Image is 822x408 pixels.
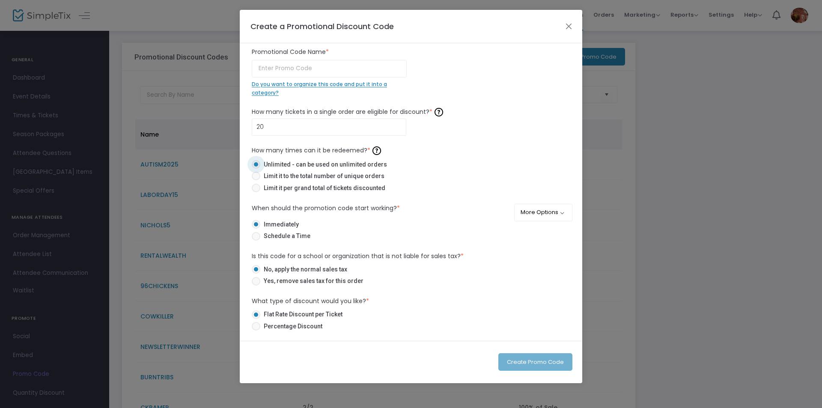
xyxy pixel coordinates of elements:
label: How many tickets in a single order are eligible for discount? [252,105,570,119]
span: Schedule a Time [260,232,310,241]
span: Is this code for a school or organization that is not liable for sales tax? [252,252,464,260]
span: Percentage Discount [260,322,322,331]
img: question-mark [435,108,443,116]
span: Unlimited - can be used on unlimited orders [260,160,387,169]
span: Flat Rate Discount per Ticket [260,310,342,319]
input: Enter Promo Code [252,60,407,77]
span: Limit it to the total number of unique orders [260,172,384,181]
button: More Options [514,204,573,221]
span: How many times can it be redeemed? [252,146,383,155]
span: Immediately [260,220,299,229]
h4: Create a Promotional Discount Code [250,21,394,32]
span: Yes, remove sales tax for this order [260,277,363,286]
label: When should the promotion code start working? [252,204,400,213]
span: Limit it per grand total of tickets discounted [260,184,385,193]
img: question-mark [372,146,381,155]
span: No, apply the normal sales tax [260,265,347,274]
span: Do you want to organize this code and put it into a category? [252,80,387,96]
label: What type of discount would you like? [252,297,369,306]
label: Promotional Code Name [252,48,407,57]
button: Close [563,21,575,32]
